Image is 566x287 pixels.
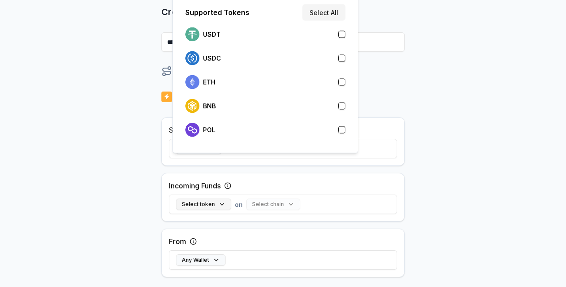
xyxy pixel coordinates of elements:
img: logo [161,91,172,103]
label: From [169,236,186,247]
div: When my receives funds send it to [161,66,405,77]
img: logo [185,51,199,65]
button: Any Wallet [176,254,226,266]
p: ETH [203,79,215,86]
img: logo [185,75,199,89]
span: on [235,200,243,209]
p: Supported Tokens [185,7,249,18]
p: USDT [203,31,221,38]
button: Select token [176,199,231,210]
p: POL [203,126,215,134]
img: logo [185,27,199,42]
p: USDC [203,55,221,62]
label: Incoming Funds [169,180,221,191]
p: Create Route [161,6,405,18]
p: BNB [203,103,216,110]
img: logo [185,99,199,113]
label: Source [169,125,193,135]
button: Select All [302,4,345,20]
img: logo [185,123,199,137]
